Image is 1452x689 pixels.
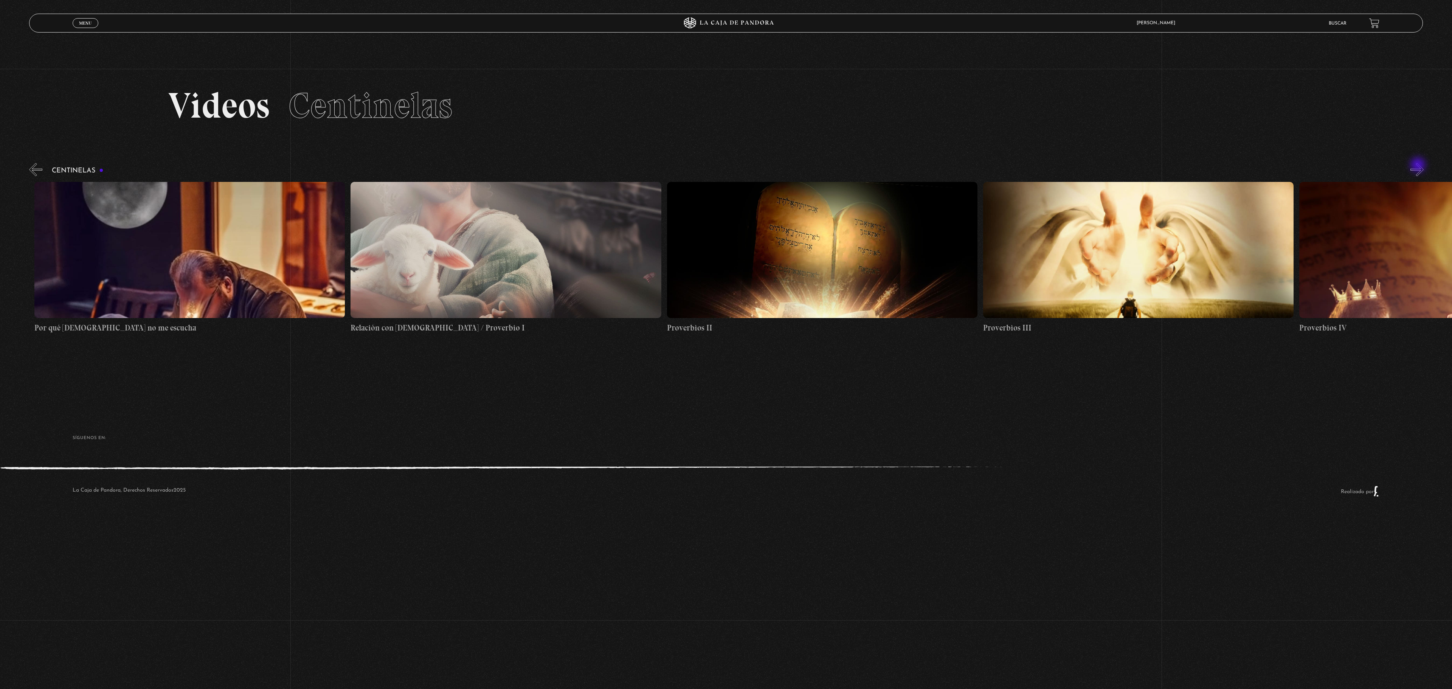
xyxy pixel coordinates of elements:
[667,322,977,334] h4: Proverbios II
[29,163,42,176] button: Previous
[667,182,977,334] a: Proverbios II
[73,486,186,497] p: La Caja de Pandora, Derechos Reservados 2025
[1329,21,1347,26] a: Buscar
[73,436,1379,440] h4: SÍguenos en:
[52,167,104,174] h3: Centinelas
[34,322,345,334] h4: Por qué [DEMOGRAPHIC_DATA] no me escucha
[289,84,452,127] span: Centinelas
[34,182,345,334] a: Por qué [DEMOGRAPHIC_DATA] no me escucha
[983,322,1294,334] h4: Proverbios III
[983,182,1294,334] a: Proverbios III
[1410,163,1424,176] button: Next
[1341,489,1379,495] a: Realizado por
[351,322,661,334] h4: Relación con [DEMOGRAPHIC_DATA] / Proverbio I
[79,21,92,25] span: Menu
[1369,18,1379,28] a: View your shopping cart
[351,182,661,334] a: Relación con [DEMOGRAPHIC_DATA] / Proverbio I
[77,27,95,33] span: Cerrar
[1133,21,1183,25] span: [PERSON_NAME]
[168,88,1283,124] h2: Videos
